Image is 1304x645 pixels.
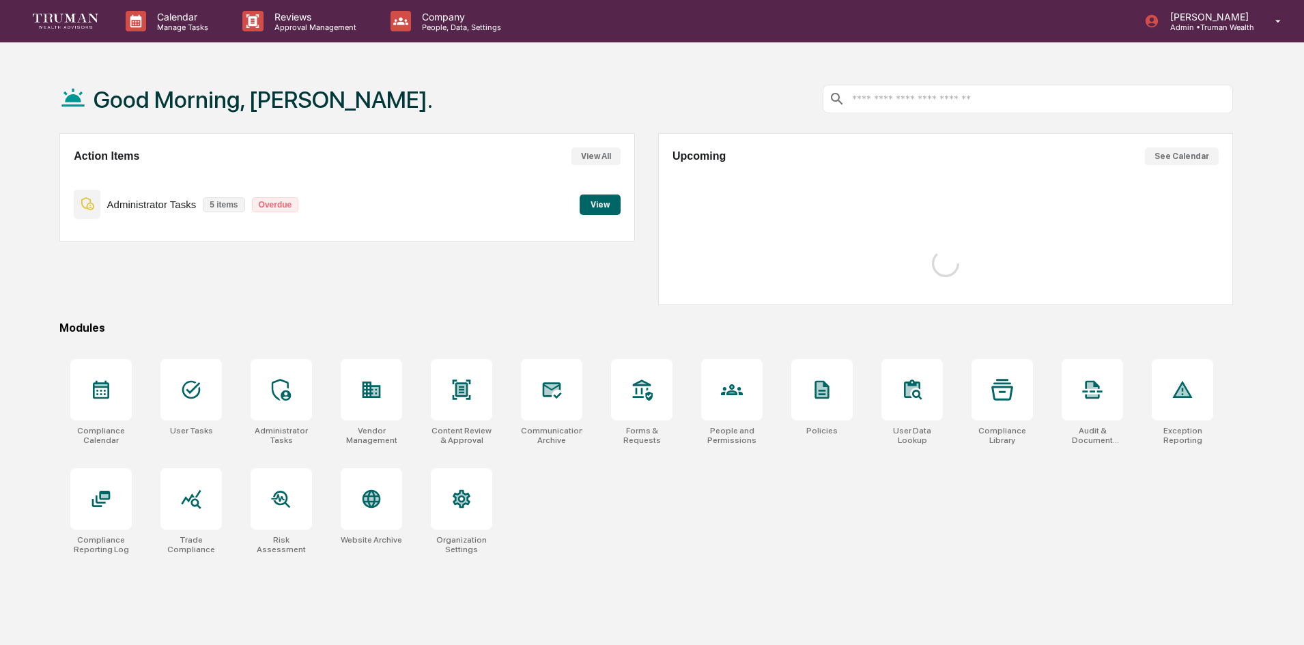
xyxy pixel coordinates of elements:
p: [PERSON_NAME] [1159,11,1256,23]
p: Administrator Tasks [107,199,197,210]
h2: Upcoming [672,150,726,162]
div: User Tasks [170,426,213,435]
div: Trade Compliance [160,535,222,554]
div: People and Permissions [701,426,763,445]
div: Content Review & Approval [431,426,492,445]
p: 5 items [203,197,244,212]
p: Admin • Truman Wealth [1159,23,1256,32]
div: Organization Settings [431,535,492,554]
div: Vendor Management [341,426,402,445]
div: Audit & Document Logs [1062,426,1123,445]
p: Approval Management [264,23,363,32]
p: People, Data, Settings [411,23,508,32]
div: Risk Assessment [251,535,312,554]
p: Manage Tasks [146,23,215,32]
div: Modules [59,321,1233,334]
div: Compliance Calendar [70,426,132,445]
div: Exception Reporting [1152,426,1213,445]
button: View [580,195,621,215]
p: Calendar [146,11,215,23]
a: View [580,197,621,210]
div: Website Archive [341,535,402,545]
h1: Good Morning, [PERSON_NAME]. [94,86,433,113]
div: Policies [806,426,838,435]
div: User Data Lookup [881,426,943,445]
div: Compliance Library [972,426,1033,445]
div: Administrator Tasks [251,426,312,445]
button: View All [571,147,621,165]
button: See Calendar [1145,147,1219,165]
div: Compliance Reporting Log [70,535,132,554]
p: Overdue [252,197,299,212]
p: Company [411,11,508,23]
img: logo [33,14,98,28]
div: Communications Archive [521,426,582,445]
div: Forms & Requests [611,426,672,445]
p: Reviews [264,11,363,23]
h2: Action Items [74,150,139,162]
